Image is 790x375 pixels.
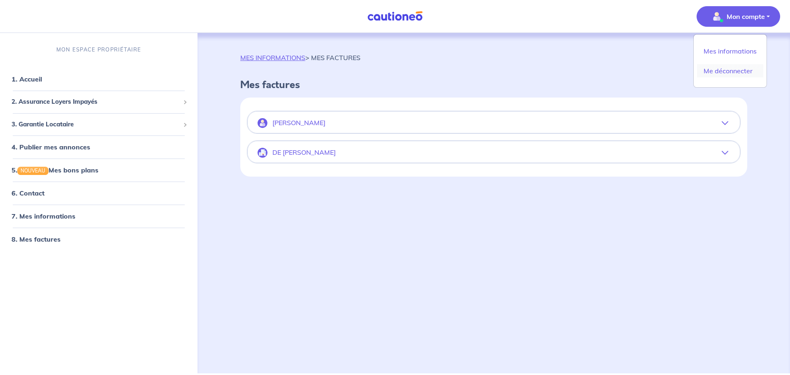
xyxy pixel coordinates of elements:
[56,46,141,54] p: MON ESPACE PROPRIÉTAIRE
[258,148,267,158] img: illu_company.svg
[12,235,60,243] a: 8. Mes factures
[3,162,194,178] div: 5.NOUVEAUMes bons plans
[3,116,194,133] div: 3. Garantie Locataire
[697,44,763,58] a: Mes informations
[3,139,194,155] div: 4. Publier mes annonces
[240,79,747,91] h4: Mes factures
[12,143,90,151] a: 4. Publier mes annonces
[272,149,336,156] p: DE [PERSON_NAME]
[12,166,98,174] a: 5.NOUVEAUMes bons plans
[258,118,267,128] img: illu_account.svg
[240,54,305,62] a: MES INFORMATIONS
[12,97,180,107] span: 2. Assurance Loyers Impayés
[3,208,194,224] div: 7. Mes informations
[248,143,740,163] button: DE [PERSON_NAME]
[3,185,194,201] div: 6. Contact
[12,189,44,197] a: 6. Contact
[693,34,767,88] div: illu_account_valid_menu.svgMon compte
[12,120,180,129] span: 3. Garantie Locataire
[710,10,723,23] img: illu_account_valid_menu.svg
[697,6,780,27] button: illu_account_valid_menu.svgMon compte
[240,53,360,63] p: > MES FACTURES
[727,12,765,21] p: Mon compte
[3,231,194,247] div: 8. Mes factures
[12,212,75,220] a: 7. Mes informations
[272,119,325,127] p: [PERSON_NAME]
[248,113,740,133] button: [PERSON_NAME]
[697,64,763,77] a: Me déconnecter
[3,94,194,110] div: 2. Assurance Loyers Impayés
[12,75,42,83] a: 1. Accueil
[3,71,194,87] div: 1. Accueil
[364,11,426,21] img: Cautioneo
